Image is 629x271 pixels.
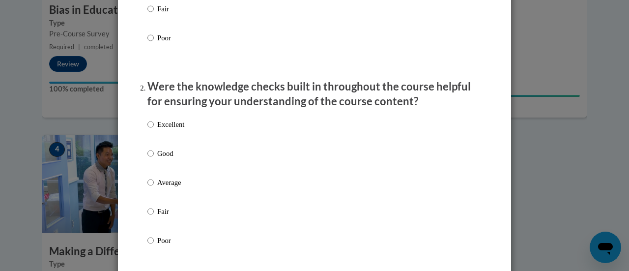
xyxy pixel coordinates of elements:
input: Fair [147,3,154,14]
p: Excellent [157,119,184,130]
input: Poor [147,32,154,43]
p: Good [157,148,184,159]
p: Poor [157,32,184,43]
p: Average [157,177,184,188]
input: Average [147,177,154,188]
input: Excellent [147,119,154,130]
p: Poor [157,235,184,246]
p: Fair [157,206,184,217]
input: Good [147,148,154,159]
input: Poor [147,235,154,246]
input: Fair [147,206,154,217]
p: Fair [157,3,184,14]
p: Were the knowledge checks built in throughout the course helpful for ensuring your understanding ... [147,79,482,110]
